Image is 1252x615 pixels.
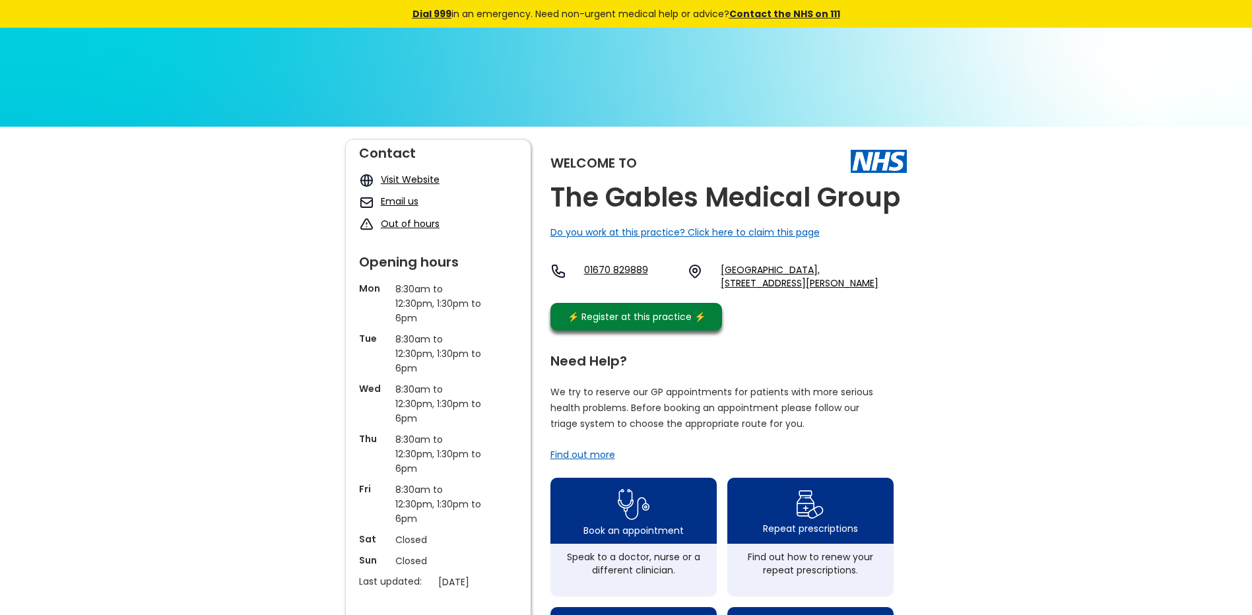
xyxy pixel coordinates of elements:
[796,487,824,522] img: repeat prescription icon
[359,432,389,445] p: Thu
[550,263,566,279] img: telephone icon
[763,522,858,535] div: Repeat prescriptions
[381,173,440,186] a: Visit Website
[561,309,713,324] div: ⚡️ Register at this practice ⚡️
[395,432,481,476] p: 8:30am to 12:30pm, 1:30pm to 6pm
[359,482,389,496] p: Fri
[359,332,389,345] p: Tue
[359,575,432,588] p: Last updated:
[359,382,389,395] p: Wed
[438,575,524,589] p: [DATE]
[550,478,717,597] a: book appointment icon Book an appointmentSpeak to a doctor, nurse or a different clinician.
[550,448,615,461] a: Find out more
[359,140,517,160] div: Contact
[550,303,722,331] a: ⚡️ Register at this practice ⚡️
[381,217,440,230] a: Out of hours
[721,263,906,290] a: [GEOGRAPHIC_DATA], [STREET_ADDRESS][PERSON_NAME]
[550,384,874,432] p: We try to reserve our GP appointments for patients with more serious health problems. Before book...
[727,478,894,597] a: repeat prescription iconRepeat prescriptionsFind out how to renew your repeat prescriptions.
[687,263,703,279] img: practice location icon
[550,226,820,239] a: Do you work at this practice? Click here to claim this page
[359,554,389,567] p: Sun
[412,7,451,20] a: Dial 999
[729,7,840,20] a: Contact the NHS on 111
[584,263,677,290] a: 01670 829889
[395,332,481,375] p: 8:30am to 12:30pm, 1:30pm to 6pm
[359,249,517,269] div: Opening hours
[395,382,481,426] p: 8:30am to 12:30pm, 1:30pm to 6pm
[359,173,374,188] img: globe icon
[359,217,374,232] img: exclamation icon
[550,156,637,170] div: Welcome to
[618,485,649,524] img: book appointment icon
[557,550,710,577] div: Speak to a doctor, nurse or a different clinician.
[395,533,481,547] p: Closed
[395,482,481,526] p: 8:30am to 12:30pm, 1:30pm to 6pm
[359,282,389,295] p: Mon
[395,282,481,325] p: 8:30am to 12:30pm, 1:30pm to 6pm
[734,550,887,577] div: Find out how to renew your repeat prescriptions.
[395,554,481,568] p: Closed
[359,533,389,546] p: Sat
[323,7,930,21] div: in an emergency. Need non-urgent medical help or advice?
[851,150,907,172] img: The NHS logo
[550,183,900,212] h2: The Gables Medical Group
[550,348,894,368] div: Need Help?
[381,195,418,208] a: Email us
[359,195,374,210] img: mail icon
[583,524,684,537] div: Book an appointment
